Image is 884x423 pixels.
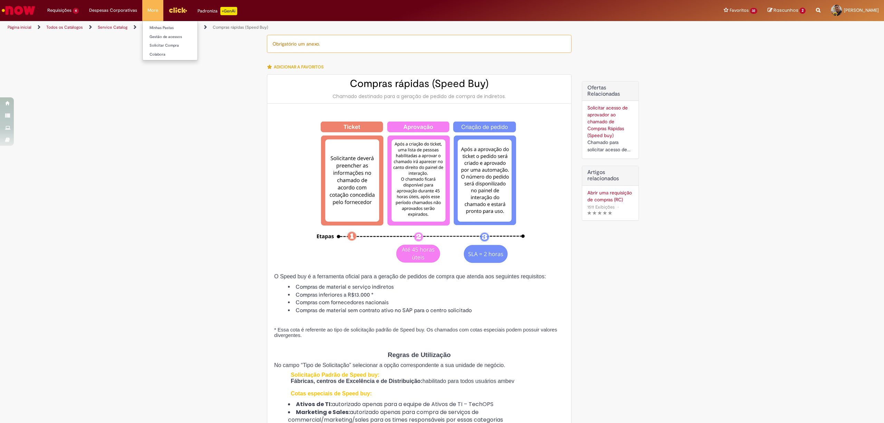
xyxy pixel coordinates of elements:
span: Rascunhos [773,7,798,13]
h2: Ofertas Relacionadas [587,85,633,97]
h2: Compras rápidas (Speed Buy) [274,78,564,89]
li: Compras de material e serviço indiretos [288,283,564,291]
a: Solicitar acesso de aprovador ao chamado de Compras Rápidas (Speed buy) [587,105,628,138]
a: Colabora [143,51,219,58]
span: autorizado apenas para a equipe de Ativos de TI – TechOPS [315,400,493,408]
span: No campo “Tipo de Solicitação” selecionar a opção correspondente a sua unidade de negócio. [274,362,505,368]
strong: Ativos [296,400,315,408]
span: Adicionar a Favoritos [274,64,324,70]
strong: Marketing e Sales: [296,408,350,416]
span: Cotas especiais de Speed buy: [291,391,372,396]
div: Chamado para solicitar acesso de aprovador ao ticket de Speed buy [587,139,633,153]
a: Compras rápidas (Speed Buy) [213,25,268,30]
a: Página inicial [8,25,31,30]
span: Favoritos [730,7,749,14]
a: Service Catalog [98,25,127,30]
div: Chamado destinado para a geração de pedido de compra de indiretos. [274,93,564,100]
li: Compras inferiores a R$13.000 * [288,291,564,299]
a: Gestão de acessos [143,33,219,41]
span: 1511 Exibições [587,204,615,210]
span: habilitado para todos usuários ambev [422,378,514,384]
li: Compras com fornecedores nacionais [288,299,564,307]
div: Padroniza [198,7,237,15]
span: 4 [73,8,79,14]
span: 32 [750,8,758,14]
span: Despesas Corporativas [89,7,137,14]
a: Abrir uma requisição de compras (RC) [587,189,633,203]
span: 2 [799,8,806,14]
a: Rascunhos [768,7,806,14]
p: +GenAi [220,7,237,15]
span: Solicitação Padrão de Speed buy: [291,372,379,378]
div: Ofertas Relacionadas [582,81,639,159]
li: Compras de material sem contrato ativo no SAP para o centro solicitado [288,307,564,315]
span: * Essa cota é referente ao tipo de solicitação padrão de Speed buy. Os chamados com cotas especia... [274,327,557,338]
img: ServiceNow [1,3,36,17]
span: Regras de Utilização [388,351,451,358]
a: Todos os Catálogos [46,25,83,30]
span: • [616,202,620,212]
a: Minhas Pastas [143,24,219,32]
strong: de TI: [316,400,332,408]
span: More [147,7,158,14]
div: Obrigatório um anexo. [267,35,571,53]
img: click_logo_yellow_360x200.png [169,5,187,15]
ul: Trilhas de página [5,21,584,34]
ul: More [142,21,198,60]
span: O Speed buy é a ferramenta oficial para a geração de pedidos de compra que atenda aos seguintes r... [274,273,546,279]
span: Fábricas, centros de Excelência e de Distribuição: [291,378,422,384]
button: Adicionar a Favoritos [267,60,327,74]
a: Solicitar Compra [143,42,219,49]
span: Requisições [47,7,71,14]
span: [PERSON_NAME] [844,7,879,13]
h3: Artigos relacionados [587,170,633,182]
